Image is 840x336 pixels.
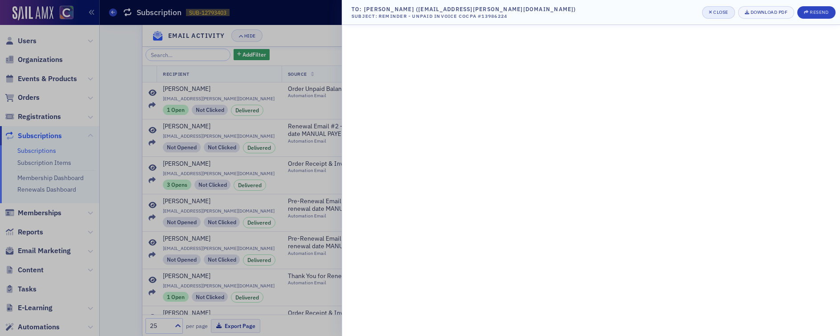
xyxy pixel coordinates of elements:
div: Subject: Reminder - Unpaid Invoice COCPA #13986224 [351,13,576,20]
div: To: [PERSON_NAME] ([EMAIL_ADDRESS][PERSON_NAME][DOMAIN_NAME]) [351,5,576,13]
button: Close [702,6,735,19]
div: Resend [810,10,828,15]
button: Resend [797,6,835,19]
div: Download PDF [751,10,787,15]
div: Close [713,10,728,15]
a: Download PDF [738,6,794,19]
